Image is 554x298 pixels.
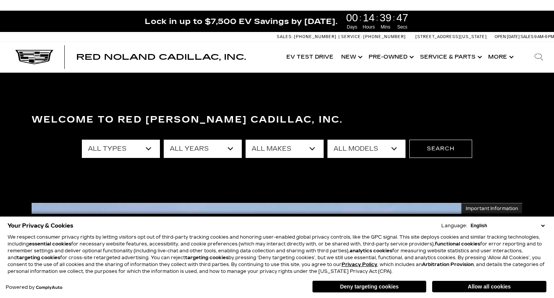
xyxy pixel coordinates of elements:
[484,42,516,72] button: More
[6,285,62,290] div: Powered by
[345,13,359,23] span: 00
[29,241,71,247] strong: essential cookies
[534,34,554,39] span: 9 AM-6 PM
[432,281,546,292] button: Allow all cookies
[520,34,534,39] span: Sales:
[363,34,406,39] span: [PHONE_NUMBER]
[466,206,518,212] span: Important Information
[337,42,365,72] a: New
[342,262,377,267] a: Privacy Policy
[415,34,487,39] a: [STREET_ADDRESS][US_STATE]
[376,12,378,24] span: :
[359,12,362,24] span: :
[469,222,546,229] select: Language Select
[17,255,60,260] strong: targeting cookies
[409,140,472,158] button: Search
[345,24,359,30] span: Days
[350,248,392,253] strong: analytics cookies
[338,35,408,39] a: Service: [PHONE_NUMBER]
[461,203,523,214] button: Important Information
[283,42,337,72] a: EV Test Drive
[76,53,246,62] span: Red Noland Cadillac, Inc.
[36,285,62,290] a: ComplyAuto
[416,42,484,72] a: Service & Parts
[277,35,338,39] a: Sales: [PHONE_NUMBER]
[76,53,246,61] a: Red Noland Cadillac, Inc.
[294,34,337,39] span: [PHONE_NUMBER]
[365,42,416,72] a: Pre-Owned
[246,140,324,158] select: Filter by make
[312,280,426,293] button: Deny targeting cookies
[8,234,546,275] p: We respect consumer privacy rights by letting visitors opt out of third-party tracking cookies an...
[164,140,242,158] select: Filter by year
[495,34,520,39] span: Open [DATE]
[277,34,293,39] span: Sales:
[541,14,550,24] a: Close
[15,50,53,64] img: Cadillac Dark Logo with Cadillac White Text
[8,220,73,231] span: Your Privacy & Cookies
[441,223,467,228] div: Language:
[341,34,362,39] span: Service:
[378,13,393,23] span: 39
[327,140,406,158] select: Filter by model
[378,24,393,30] span: Mins
[82,140,160,158] select: Filter by type
[435,241,480,247] strong: functional cookies
[395,13,410,23] span: 47
[422,262,474,267] strong: Arbitration Provision
[185,255,228,260] strong: targeting cookies
[393,12,395,24] span: :
[395,24,410,30] span: Secs
[362,13,376,23] span: 14
[362,24,376,30] span: Hours
[32,112,523,127] h3: Welcome to Red [PERSON_NAME] Cadillac, Inc.
[145,16,337,26] span: Lock in up to $7,500 EV Savings by [DATE].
